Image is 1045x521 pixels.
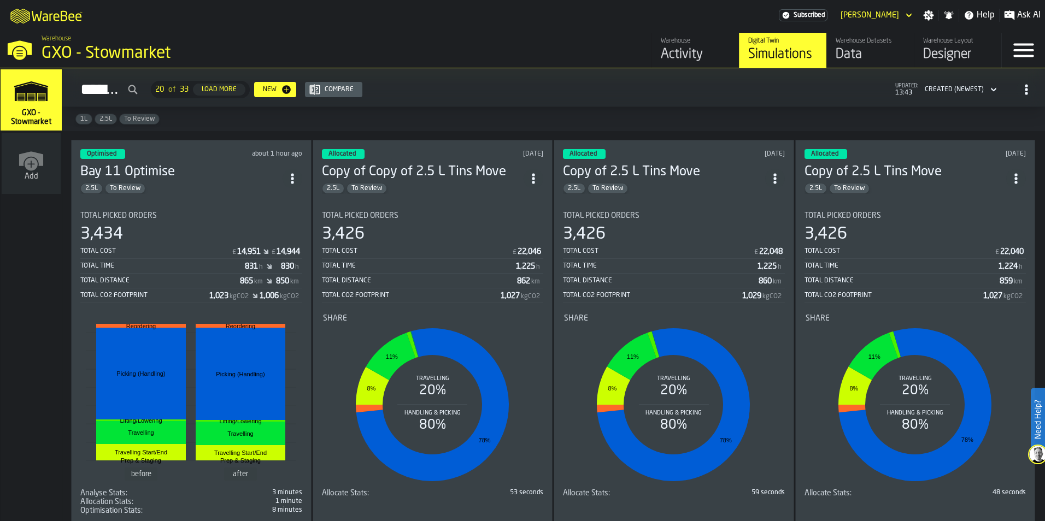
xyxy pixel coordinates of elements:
[501,292,520,300] div: Stat Value
[323,314,347,323] span: Share
[564,314,588,323] span: Share
[806,314,1025,487] div: stat-Share
[260,292,279,300] div: Stat Value
[805,489,913,498] div: Title
[80,211,157,220] span: Total Picked Orders
[805,163,1007,181] h3: Copy of 2.5 L Tins Move
[919,10,938,21] label: button-toggle-Settings
[739,33,826,68] a: link-to-/wh/i/1f322264-80fa-4175-88bb-566e6213dfa5/simulations
[259,263,263,271] span: h
[233,470,249,478] text: after
[281,262,294,271] div: Stat Value
[914,33,1001,68] a: link-to-/wh/i/1f322264-80fa-4175-88bb-566e6213dfa5/designer
[80,506,302,515] span: 8,863
[696,150,785,158] div: Updated: 30/05/2025, 15:42:16 Created: 30/05/2025, 15:40:51
[779,9,827,21] a: link-to-/wh/i/1f322264-80fa-4175-88bb-566e6213dfa5/settings/billing
[80,292,209,299] div: Total CO2 Footprint
[81,314,301,487] div: stat-
[742,292,761,300] div: Stat Value
[193,498,302,505] div: 1 minute
[805,211,881,220] span: Total Picked Orders
[120,115,159,123] span: To Review
[676,489,785,496] div: 59 seconds
[80,163,283,181] h3: Bay 11 Optimise
[320,86,358,93] div: Compare
[95,115,116,123] span: 2.5L
[959,9,999,22] label: button-toggle-Help
[762,293,782,300] span: kgCO2
[518,247,541,256] div: Stat Value
[322,211,544,220] div: Title
[983,292,1002,300] div: Stat Value
[999,262,1018,271] div: Stat Value
[328,151,356,157] span: Allocated
[563,203,785,498] section: card-SimulationDashboardCard-allocated
[563,489,672,498] div: Title
[80,498,302,506] div: stat-Allocation Stats:
[80,498,189,506] div: Title
[805,185,826,192] span: 2.5L
[323,314,543,323] div: Title
[80,211,302,220] div: Title
[347,185,386,192] span: To Review
[826,33,914,68] a: link-to-/wh/i/1f322264-80fa-4175-88bb-566e6213dfa5/data
[322,149,365,159] div: status-3 2
[80,224,123,244] div: 3,434
[80,203,302,515] section: card-SimulationDashboardCard-optimised
[280,293,299,300] span: kgCO2
[758,262,777,271] div: Stat Value
[1032,389,1044,450] label: Need Help?
[923,37,993,45] div: Warehouse Layout
[322,211,544,303] div: stat-Total Picked Orders
[805,149,847,159] div: status-3 2
[805,211,1026,220] div: Title
[570,151,597,157] span: Allocated
[588,185,627,192] span: To Review
[836,37,905,45] div: Warehouse Datasets
[25,172,38,181] span: Add
[531,278,540,286] span: km
[237,247,261,256] div: Stat Value
[564,314,784,323] div: Title
[80,489,189,498] div: Title
[240,277,253,286] div: Stat Value
[836,46,905,63] div: Data
[805,203,1026,498] section: card-SimulationDashboardCard-allocated
[661,37,730,45] div: Warehouse
[563,149,606,159] div: status-3 2
[87,151,116,157] span: Optimised
[76,115,92,123] span: 1L
[805,224,847,244] div: 3,426
[2,133,61,196] a: link-to-/wh/new
[805,489,852,498] span: Allocate Stats:
[80,506,189,515] div: Title
[277,247,300,256] div: Stat Value
[455,150,543,158] div: Updated: 09/06/2025, 09:57:47 Created: 09/06/2025, 09:55:57
[805,247,995,255] div: Total Cost
[806,314,1025,323] div: Title
[254,82,296,97] button: button-New
[521,293,540,300] span: kgCO2
[80,262,245,270] div: Total Time
[322,224,365,244] div: 3,426
[180,85,189,94] span: 33
[563,163,765,181] h3: Copy of 2.5 L Tins Move
[1000,9,1045,22] label: button-toggle-Ask AI
[516,262,535,271] div: Stat Value
[1,69,62,133] a: link-to-/wh/i/1f322264-80fa-4175-88bb-566e6213dfa5/simulations
[563,211,785,220] div: Title
[322,489,369,498] span: Allocate Stats:
[811,151,838,157] span: Allocated
[651,33,739,68] a: link-to-/wh/i/1f322264-80fa-4175-88bb-566e6213dfa5/feed/
[80,498,133,506] span: Allocation Stats:
[193,489,302,496] div: 3 minutes
[1019,263,1023,271] span: h
[995,248,999,256] span: £
[563,185,585,192] span: 2.5L
[923,46,993,63] div: Designer
[661,46,730,63] div: Activity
